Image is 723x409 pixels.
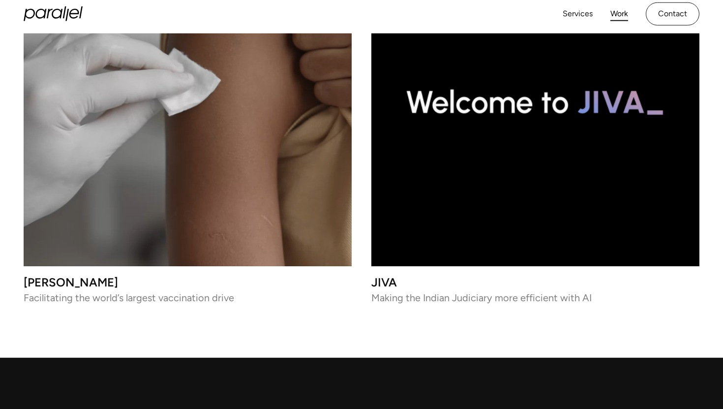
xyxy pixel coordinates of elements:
p: Facilitating the world’s largest vaccination drive [24,294,352,301]
a: Contact [646,2,699,26]
p: Making the Indian Judiciary more efficient with AI [371,294,699,301]
a: Work [610,7,628,21]
h3: [PERSON_NAME] [24,278,352,286]
h3: JIVA [371,278,699,286]
a: Services [563,7,593,21]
